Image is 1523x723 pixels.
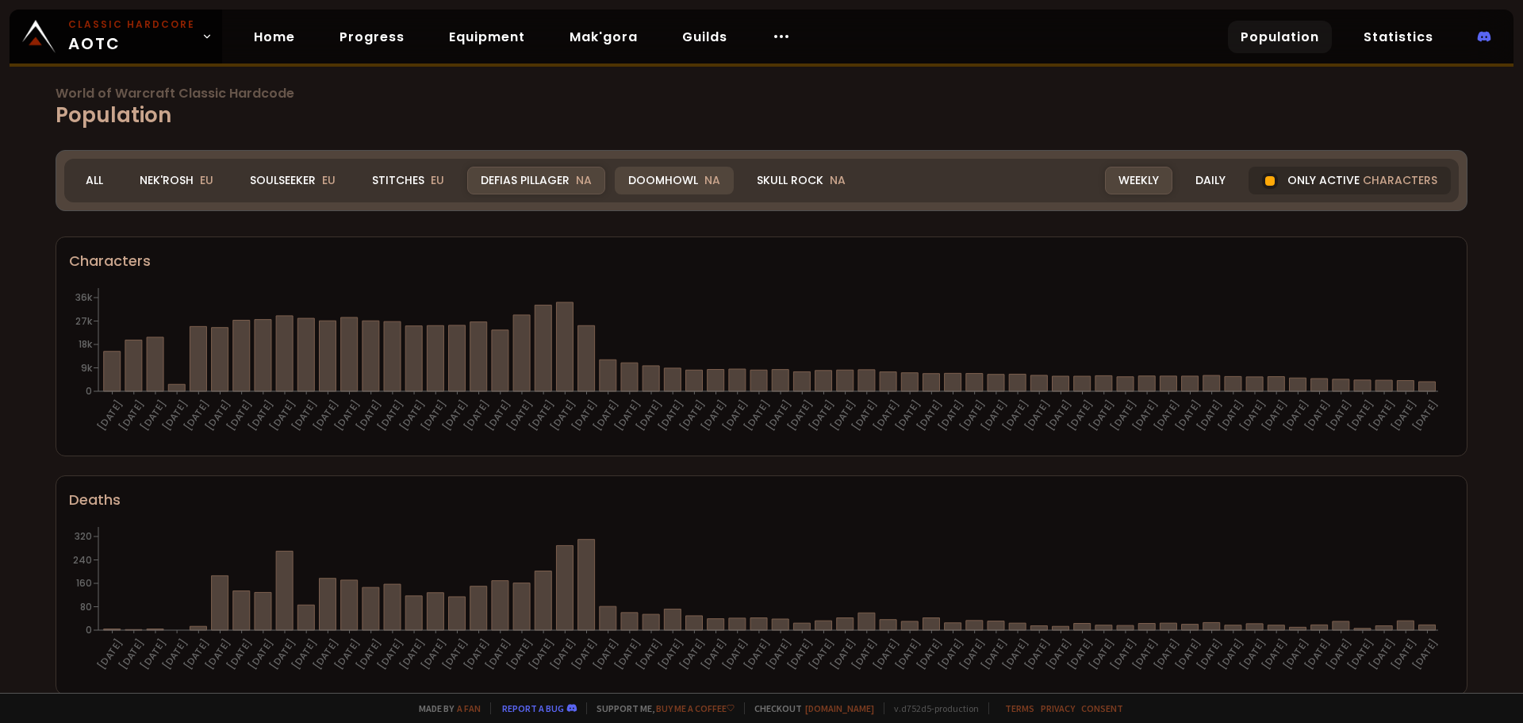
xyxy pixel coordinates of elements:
[698,398,729,433] text: [DATE]
[1108,398,1139,433] text: [DATE]
[1043,636,1074,672] text: [DATE]
[1216,636,1247,672] text: [DATE]
[547,636,578,672] text: [DATE]
[436,21,538,53] a: Equipment
[80,600,92,613] tspan: 80
[68,17,195,32] small: Classic Hardcore
[1302,636,1333,672] text: [DATE]
[914,636,945,672] text: [DATE]
[56,87,1467,100] span: World of Warcraft Classic Hardcode
[704,172,720,188] span: NA
[914,398,945,433] text: [DATE]
[310,398,341,433] text: [DATE]
[1345,636,1376,672] text: [DATE]
[322,172,336,188] span: EU
[720,636,751,672] text: [DATE]
[1000,636,1031,672] text: [DATE]
[612,636,643,672] text: [DATE]
[224,636,255,672] text: [DATE]
[75,314,93,328] tspan: 27k
[1043,398,1074,433] text: [DATE]
[1388,636,1419,672] text: [DATE]
[461,398,492,433] text: [DATE]
[439,636,470,672] text: [DATE]
[1065,398,1095,433] text: [DATE]
[86,623,92,636] tspan: 0
[354,636,385,672] text: [DATE]
[1194,636,1225,672] text: [DATE]
[504,636,535,672] text: [DATE]
[359,167,458,194] div: Stitches
[806,636,837,672] text: [DATE]
[94,398,125,433] text: [DATE]
[246,636,277,672] text: [DATE]
[76,576,92,590] tspan: 160
[461,636,492,672] text: [DATE]
[200,172,213,188] span: EU
[785,636,815,672] text: [DATE]
[79,337,93,351] tspan: 18k
[202,636,233,672] text: [DATE]
[1182,167,1239,194] div: Daily
[1410,398,1441,433] text: [DATE]
[1249,167,1451,194] div: Only active
[181,636,212,672] text: [DATE]
[1237,636,1268,672] text: [DATE]
[1130,398,1160,433] text: [DATE]
[1351,21,1446,53] a: Statistics
[763,398,794,433] text: [DATE]
[418,636,449,672] text: [DATE]
[979,636,1010,672] text: [DATE]
[1172,636,1203,672] text: [DATE]
[69,489,1454,510] div: Deaths
[289,398,320,433] text: [DATE]
[1367,636,1398,672] text: [DATE]
[742,636,773,672] text: [DATE]
[1216,398,1247,433] text: [DATE]
[634,636,665,672] text: [DATE]
[483,636,514,672] text: [DATE]
[590,398,621,433] text: [DATE]
[590,636,621,672] text: [DATE]
[806,398,837,433] text: [DATE]
[892,636,923,672] text: [DATE]
[612,398,643,433] text: [DATE]
[267,636,298,672] text: [DATE]
[656,702,735,714] a: Buy me a coffee
[957,636,988,672] text: [DATE]
[827,636,858,672] text: [DATE]
[1323,398,1354,433] text: [DATE]
[586,702,735,714] span: Support me,
[81,361,93,375] tspan: 9k
[126,167,227,194] div: Nek'Rosh
[94,636,125,672] text: [DATE]
[397,398,428,433] text: [DATE]
[224,398,255,433] text: [DATE]
[117,398,148,433] text: [DATE]
[289,636,320,672] text: [DATE]
[742,398,773,433] text: [DATE]
[850,398,880,433] text: [DATE]
[1087,398,1118,433] text: [DATE]
[375,398,406,433] text: [DATE]
[457,702,481,714] a: a fan
[1081,702,1123,714] a: Consent
[1228,21,1332,53] a: Population
[547,398,578,433] text: [DATE]
[502,702,564,714] a: Report a bug
[332,398,363,433] text: [DATE]
[1022,636,1053,672] text: [DATE]
[1410,636,1441,672] text: [DATE]
[375,636,406,672] text: [DATE]
[935,636,966,672] text: [DATE]
[526,398,557,433] text: [DATE]
[1302,398,1333,433] text: [DATE]
[138,636,169,672] text: [DATE]
[409,702,481,714] span: Made by
[892,398,923,433] text: [DATE]
[75,529,92,543] tspan: 320
[871,398,902,433] text: [DATE]
[117,636,148,672] text: [DATE]
[1000,398,1031,433] text: [DATE]
[1022,398,1053,433] text: [DATE]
